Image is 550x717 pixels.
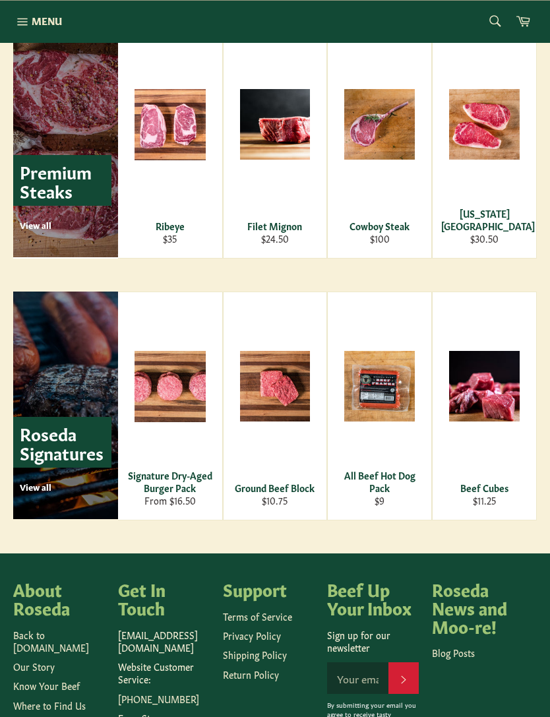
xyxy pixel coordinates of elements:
[13,155,111,206] p: Premium Steaks
[336,232,423,245] div: $100
[118,30,223,259] a: Ribeye Ribeye $35
[126,494,214,507] div: From $16.50
[441,207,528,233] div: [US_STATE][GEOGRAPHIC_DATA]
[432,30,537,259] a: New York Strip [US_STATE][GEOGRAPHIC_DATA] $30.50
[126,232,214,245] div: $35
[13,30,118,257] a: Premium Steaks View all
[13,660,55,673] a: Our Story
[449,351,520,421] img: Beef Cubes
[126,469,214,495] div: Signature Dry-Aged Burger Pack
[432,292,537,520] a: Beef Cubes Beef Cubes $11.25
[441,232,528,245] div: $30.50
[13,699,86,712] a: Where to Find Us
[231,220,319,232] div: Filet Mignon
[20,481,111,493] p: View all
[118,292,223,520] a: Signature Dry-Aged Burger Pack Signature Dry-Aged Burger Pack From $16.50
[126,220,214,232] div: Ribeye
[231,482,319,494] div: Ground Beef Block
[223,30,328,259] a: Filet Mignon Filet Mignon $24.50
[223,648,287,661] a: Shipping Policy
[32,14,62,28] span: Menu
[240,89,311,160] img: Filet Mignon
[449,89,520,160] img: New York Strip
[223,580,315,598] h4: Support
[336,220,423,232] div: Cowboy Steak
[240,351,311,421] img: Ground Beef Block
[344,89,415,160] img: Cowboy Steak
[327,30,432,259] a: Cowboy Steak Cowboy Steak $100
[432,646,475,659] a: Blog Posts
[13,628,89,654] a: Back to [DOMAIN_NAME]
[118,660,210,686] p: Website Customer Service:
[223,609,292,623] a: Terms of Service
[432,580,524,635] h4: Roseda News and Moo-re!
[336,494,423,507] div: $9
[441,482,528,494] div: Beef Cubes
[441,494,528,507] div: $11.25
[13,580,105,616] h4: About Roseda
[135,351,206,422] img: Signature Dry-Aged Burger Pack
[118,629,210,654] p: [EMAIL_ADDRESS][DOMAIN_NAME]
[231,494,319,507] div: $10.75
[336,469,423,495] div: All Beef Hot Dog Pack
[327,629,419,654] p: Sign up for our newsletter
[223,629,281,642] a: Privacy Policy
[223,668,279,681] a: Return Policy
[13,417,111,468] p: Roseda Signatures
[118,692,199,705] a: [PHONE_NUMBER]
[20,219,111,231] p: View all
[327,662,388,694] input: Your email
[13,292,118,519] a: Roseda Signatures View all
[135,89,206,160] img: Ribeye
[327,292,432,520] a: All Beef Hot Dog Pack All Beef Hot Dog Pack $9
[13,679,80,692] a: Know Your Beef
[344,351,415,421] img: All Beef Hot Dog Pack
[118,580,210,616] h4: Get In Touch
[223,292,328,520] a: Ground Beef Block Ground Beef Block $10.75
[231,232,319,245] div: $24.50
[327,580,419,616] h4: Beef Up Your Inbox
